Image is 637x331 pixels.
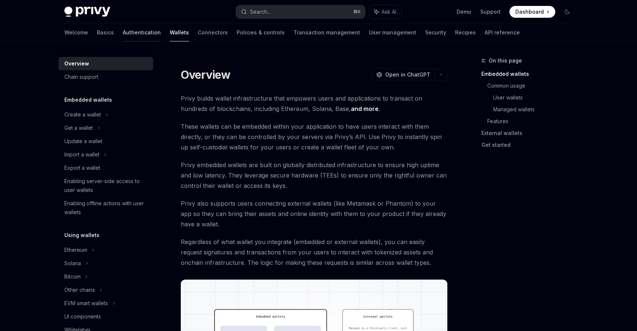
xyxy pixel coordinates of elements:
[198,24,228,41] a: Connectors
[58,57,153,70] a: Overview
[481,68,579,80] a: Embedded wallets
[64,72,98,81] div: Chain support
[58,175,153,197] a: Enabling server-side access to user wallets
[64,150,99,159] div: Import a wallet
[181,93,447,114] span: Privy builds wallet infrastructure that empowers users and applications to transact on hundreds o...
[64,163,100,172] div: Export a wallet
[64,177,149,195] div: Enabling server-side access to user wallets
[58,161,153,175] a: Export a wallet
[97,24,114,41] a: Basics
[64,110,101,119] div: Create a wallet
[64,24,88,41] a: Welcome
[58,197,153,219] a: Enabling offline actions with user wallets
[487,115,579,127] a: Features
[64,59,89,68] div: Overview
[64,272,81,281] div: Bitcoin
[170,24,189,41] a: Wallets
[236,5,365,18] button: Search...⌘K
[58,310,153,323] a: UI components
[455,24,476,41] a: Recipes
[181,237,447,268] span: Regardless of what wallet you integrate (embedded or external wallets), you can easily request si...
[369,5,401,18] button: Ask AI
[485,24,520,41] a: API reference
[123,24,161,41] a: Authentication
[457,8,471,16] a: Demo
[58,135,153,148] a: Update a wallet
[487,80,579,92] a: Common usage
[181,121,447,152] span: These wallets can be embedded within your application to have users interact with them directly, ...
[480,8,501,16] a: Support
[481,139,579,151] a: Get started
[493,92,579,104] a: User wallets
[353,9,361,15] span: ⌘ K
[250,7,271,16] div: Search...
[64,231,99,240] h5: Using wallets
[382,8,396,16] span: Ask AI
[64,299,108,308] div: EVM smart wallets
[515,8,544,16] span: Dashboard
[351,105,379,113] a: and more
[509,6,555,18] a: Dashboard
[64,286,95,294] div: Other chains
[58,70,153,84] a: Chain support
[64,124,93,132] div: Get a wallet
[372,68,435,81] button: Open in ChatGPT
[181,198,447,229] span: Privy also supports users connecting external wallets (like Metamask or Phantom) to your app so t...
[181,160,447,191] span: Privy embedded wallets are built on globally distributed infrastructure to ensure high uptime and...
[294,24,360,41] a: Transaction management
[493,104,579,115] a: Managed wallets
[561,6,573,18] button: Toggle dark mode
[64,312,101,321] div: UI components
[64,259,81,268] div: Solana
[64,246,87,254] div: Ethereum
[64,199,149,217] div: Enabling offline actions with user wallets
[64,7,110,17] img: dark logo
[64,137,102,146] div: Update a wallet
[489,56,522,65] span: On this page
[369,24,416,41] a: User management
[481,127,579,139] a: External wallets
[425,24,446,41] a: Security
[237,24,285,41] a: Policies & controls
[385,71,430,78] span: Open in ChatGPT
[64,95,112,104] h5: Embedded wallets
[181,68,231,81] h1: Overview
